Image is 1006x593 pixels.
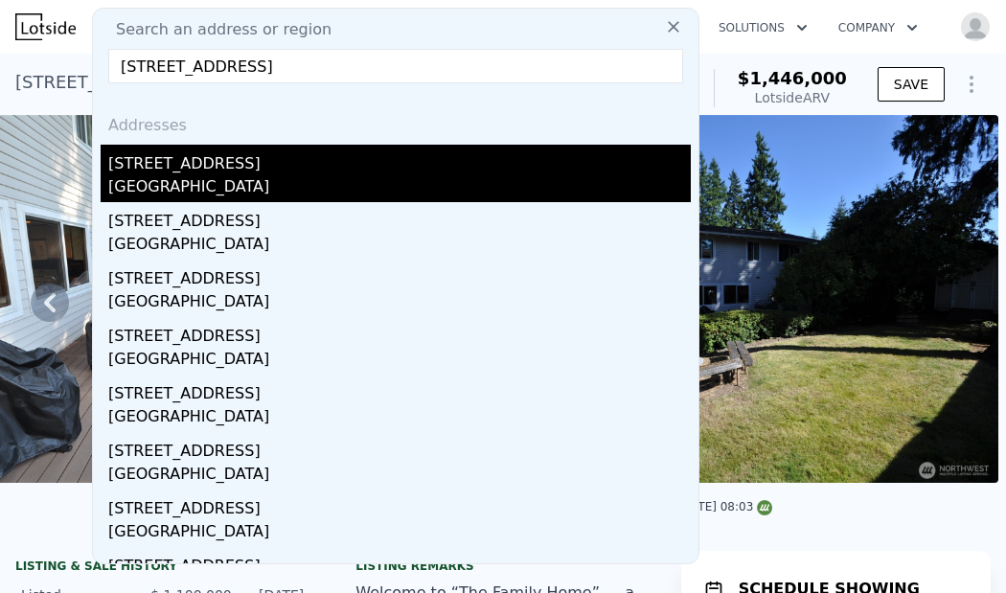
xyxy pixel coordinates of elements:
div: [STREET_ADDRESS] [108,432,691,463]
div: [GEOGRAPHIC_DATA] [108,405,691,432]
div: [STREET_ADDRESS] [108,490,691,520]
div: [STREET_ADDRESS] [108,375,691,405]
button: Solutions [703,11,823,45]
div: [GEOGRAPHIC_DATA] [108,175,691,202]
div: [STREET_ADDRESS] [108,260,691,290]
div: Addresses [101,99,691,145]
div: [GEOGRAPHIC_DATA] [108,348,691,375]
div: [STREET_ADDRESS] [108,317,691,348]
div: [STREET_ADDRESS] [108,202,691,233]
div: [GEOGRAPHIC_DATA] [108,290,691,317]
div: [STREET_ADDRESS] [108,145,691,175]
div: [STREET_ADDRESS] [108,547,691,578]
img: Lotside [15,13,76,40]
img: avatar [960,11,991,42]
span: $1,446,000 [738,68,847,88]
button: Show Options [952,65,991,103]
img: Sale: 167433742 Parcel: 97524050 [445,115,998,483]
button: SAVE [878,67,945,102]
button: Company [823,11,933,45]
input: Enter an address, city, region, neighborhood or zip code [108,49,683,83]
div: [GEOGRAPHIC_DATA] [108,463,691,490]
div: [GEOGRAPHIC_DATA] [108,233,691,260]
span: Search an address or region [101,18,332,41]
div: [GEOGRAPHIC_DATA] [108,520,691,547]
div: Lotside ARV [738,88,847,107]
div: LISTING & SALE HISTORY [15,559,309,578]
div: [STREET_ADDRESS] , [PERSON_NAME] , WA 98034 [15,69,440,96]
div: Listing remarks [355,559,650,574]
img: NWMLS Logo [757,500,772,515]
